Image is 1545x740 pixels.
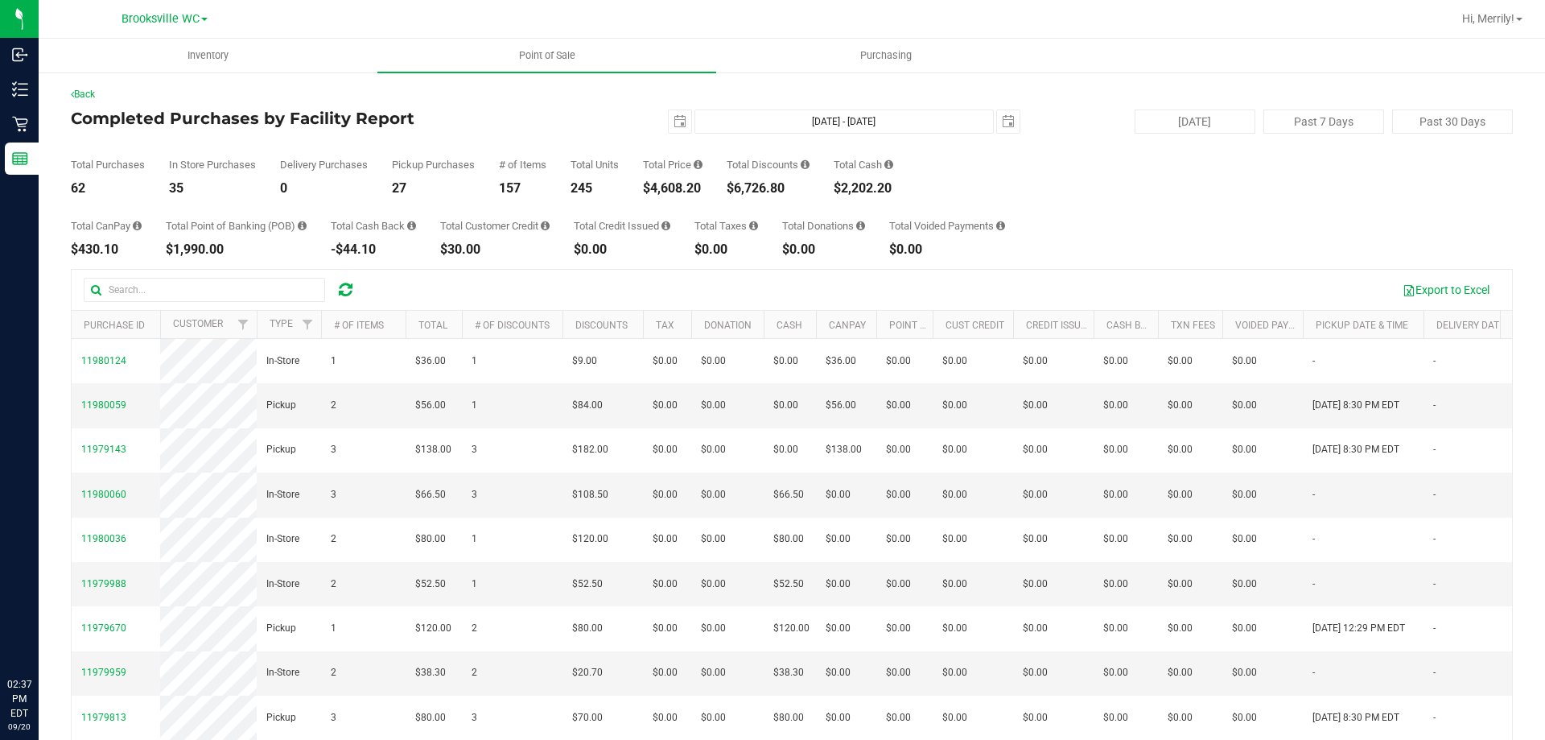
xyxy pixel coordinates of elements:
[886,487,911,502] span: $0.00
[1312,353,1315,369] span: -
[777,320,802,331] a: Cash
[1168,621,1193,636] span: $0.00
[942,442,967,457] span: $0.00
[392,159,475,170] div: Pickup Purchases
[1433,487,1436,502] span: -
[704,320,752,331] a: Donation
[472,442,477,457] span: 3
[727,182,810,195] div: $6,726.80
[1023,531,1048,547] span: $0.00
[71,159,145,170] div: Total Purchases
[889,221,1005,231] div: Total Voided Payments
[1023,398,1048,413] span: $0.00
[122,12,200,26] span: Brooksville WC
[653,665,678,680] span: $0.00
[71,89,95,100] a: Back
[230,311,257,338] a: Filter
[886,577,911,592] span: $0.00
[886,442,911,457] span: $0.00
[415,442,451,457] span: $138.00
[133,221,142,231] i: Sum of the successful, non-voided CanPay payment transactions for all purchases in the date range.
[656,320,674,331] a: Tax
[39,39,377,72] a: Inventory
[266,398,296,413] span: Pickup
[1168,531,1193,547] span: $0.00
[838,48,933,63] span: Purchasing
[1103,487,1128,502] span: $0.00
[472,531,477,547] span: 1
[572,665,603,680] span: $20.70
[572,531,608,547] span: $120.00
[16,611,64,659] iframe: Resource center
[1103,710,1128,726] span: $0.00
[1232,577,1257,592] span: $0.00
[653,577,678,592] span: $0.00
[773,577,804,592] span: $52.50
[1168,442,1193,457] span: $0.00
[643,159,702,170] div: Total Price
[331,577,336,592] span: 2
[331,442,336,457] span: 3
[886,665,911,680] span: $0.00
[749,221,758,231] i: Sum of the total taxes for all purchases in the date range.
[7,721,31,733] p: 09/20
[499,182,546,195] div: 157
[1232,710,1257,726] span: $0.00
[1312,531,1315,547] span: -
[1232,442,1257,457] span: $0.00
[166,243,307,256] div: $1,990.00
[1232,398,1257,413] span: $0.00
[572,353,597,369] span: $9.00
[266,353,299,369] span: In-Store
[886,710,911,726] span: $0.00
[1312,577,1315,592] span: -
[1312,487,1315,502] span: -
[1433,398,1436,413] span: -
[701,398,726,413] span: $0.00
[84,278,325,302] input: Search...
[1462,12,1514,25] span: Hi, Merrily!
[415,665,446,680] span: $38.30
[572,398,603,413] span: $84.00
[996,221,1005,231] i: Sum of all voided payment transaction amounts, excluding tips and transaction fees, for all purch...
[571,182,619,195] div: 245
[886,621,911,636] span: $0.00
[572,487,608,502] span: $108.50
[541,221,550,231] i: Sum of the successful, non-voided payments using account credit for all purchases in the date range.
[1232,487,1257,502] span: $0.00
[169,182,256,195] div: 35
[1168,577,1193,592] span: $0.00
[331,398,336,413] span: 2
[12,116,28,132] inline-svg: Retail
[472,621,477,636] span: 2
[169,159,256,170] div: In Store Purchases
[1312,665,1315,680] span: -
[773,398,798,413] span: $0.00
[1103,353,1128,369] span: $0.00
[499,159,546,170] div: # of Items
[331,221,416,231] div: Total Cash Back
[653,487,678,502] span: $0.00
[1232,531,1257,547] span: $0.00
[266,621,296,636] span: Pickup
[653,621,678,636] span: $0.00
[782,243,865,256] div: $0.00
[572,442,608,457] span: $182.00
[472,710,477,726] span: 3
[773,621,810,636] span: $120.00
[1023,577,1048,592] span: $0.00
[81,355,126,366] span: 11980124
[1392,110,1513,134] button: Past 30 Days
[643,182,702,195] div: $4,608.20
[669,110,691,133] span: select
[773,665,804,680] span: $38.30
[415,531,446,547] span: $80.00
[942,665,967,680] span: $0.00
[701,710,726,726] span: $0.00
[653,353,678,369] span: $0.00
[834,182,893,195] div: $2,202.20
[572,621,603,636] span: $80.00
[1312,621,1405,636] span: [DATE] 12:29 PM EDT
[653,531,678,547] span: $0.00
[575,320,628,331] a: Discounts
